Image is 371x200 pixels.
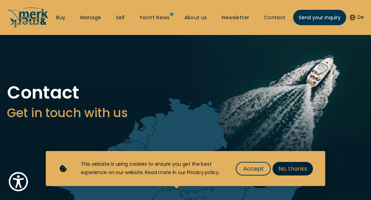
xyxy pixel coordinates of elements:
[139,14,169,21] a: Yacht News
[7,84,364,101] h1: Contact
[81,160,222,177] div: This website is using cookies to ensure you get the best experience on our website. Read more in ...
[116,14,125,21] a: Sell
[80,14,101,21] a: Manage
[299,14,341,21] span: Send your inquiry
[293,10,346,25] a: Send your inquiry
[7,170,30,193] button: Show Accessibility Preferences
[272,162,313,176] button: No, thanks
[264,14,286,21] a: Contact
[7,22,49,30] a: /
[222,14,249,21] a: Newsletter
[56,14,65,21] a: Buy
[187,169,219,176] a: Privacy policy
[243,164,264,173] span: Accept
[350,14,364,21] button: De
[184,14,207,21] a: About us
[278,164,307,173] span: No, thanks
[236,162,271,176] button: Accept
